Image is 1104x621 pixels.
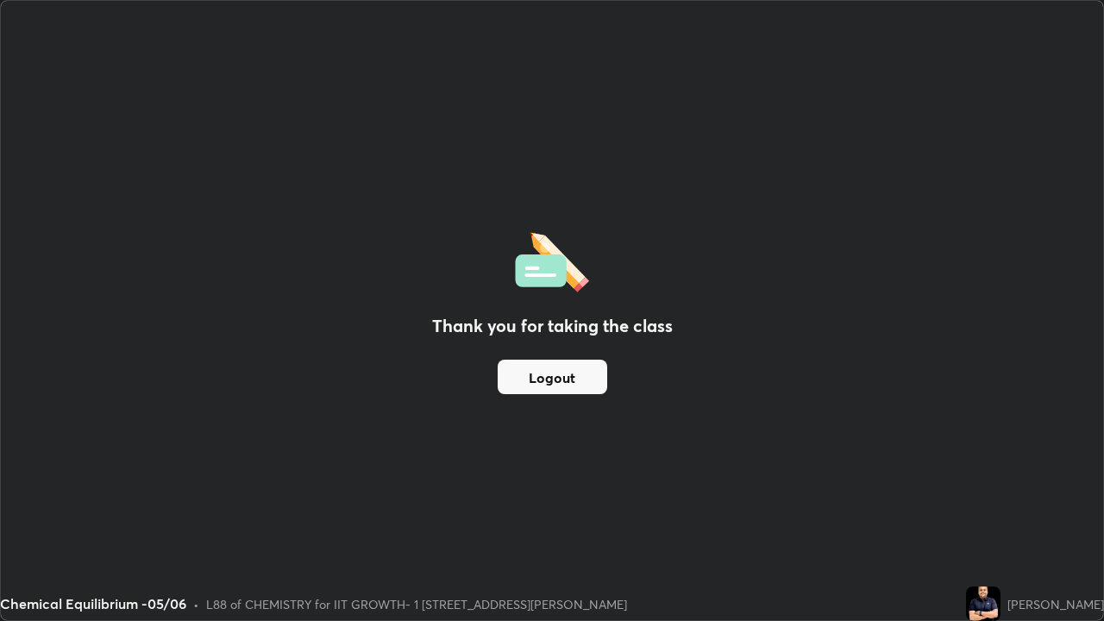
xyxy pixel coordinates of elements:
img: offlineFeedback.1438e8b3.svg [515,227,589,292]
div: • [193,595,199,613]
img: 70778cea86324ac2a199526eb88edcaf.jpg [966,586,1000,621]
h2: Thank you for taking the class [432,313,673,339]
div: L88 of CHEMISTRY for IIT GROWTH- 1 [STREET_ADDRESS][PERSON_NAME] [206,595,627,613]
div: [PERSON_NAME] [1007,595,1104,613]
button: Logout [498,360,607,394]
